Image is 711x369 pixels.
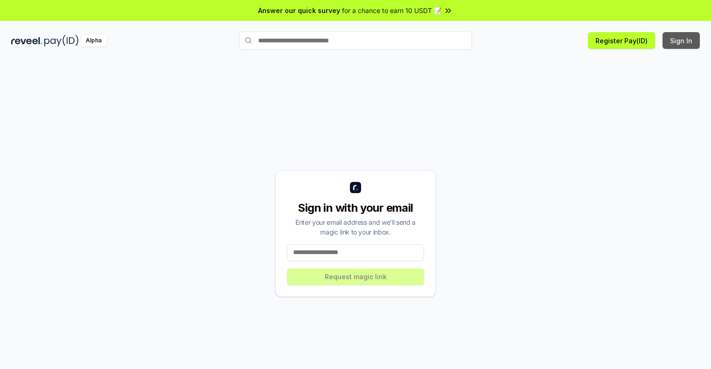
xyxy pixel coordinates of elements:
[44,35,79,47] img: pay_id
[350,182,361,193] img: logo_small
[287,201,424,215] div: Sign in with your email
[11,35,42,47] img: reveel_dark
[258,6,340,15] span: Answer our quick survey
[287,217,424,237] div: Enter your email address and we’ll send a magic link to your inbox.
[663,32,700,49] button: Sign In
[342,6,442,15] span: for a chance to earn 10 USDT 📝
[81,35,107,47] div: Alpha
[588,32,655,49] button: Register Pay(ID)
